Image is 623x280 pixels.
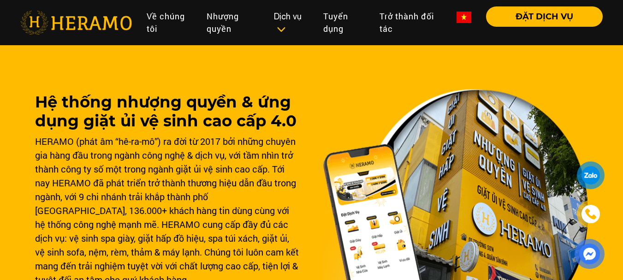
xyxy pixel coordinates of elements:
h1: Hệ thống nhượng quyền & ứng dụng giặt ủi vệ sinh cao cấp 4.0 [35,93,301,131]
a: Nhượng quyền [199,6,267,39]
button: ĐẶT DỊCH VỤ [486,6,603,27]
a: ĐẶT DỊCH VỤ [479,12,603,21]
div: Dịch vụ [274,10,309,35]
a: Tuyển dụng [316,6,372,39]
img: vn-flag.png [457,12,471,23]
img: subToggleIcon [276,25,286,34]
a: phone-icon [578,202,603,226]
img: phone-icon [586,209,596,219]
a: Về chúng tôi [139,6,199,39]
a: Trở thành đối tác [372,6,449,39]
img: heramo-logo.png [20,11,132,35]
